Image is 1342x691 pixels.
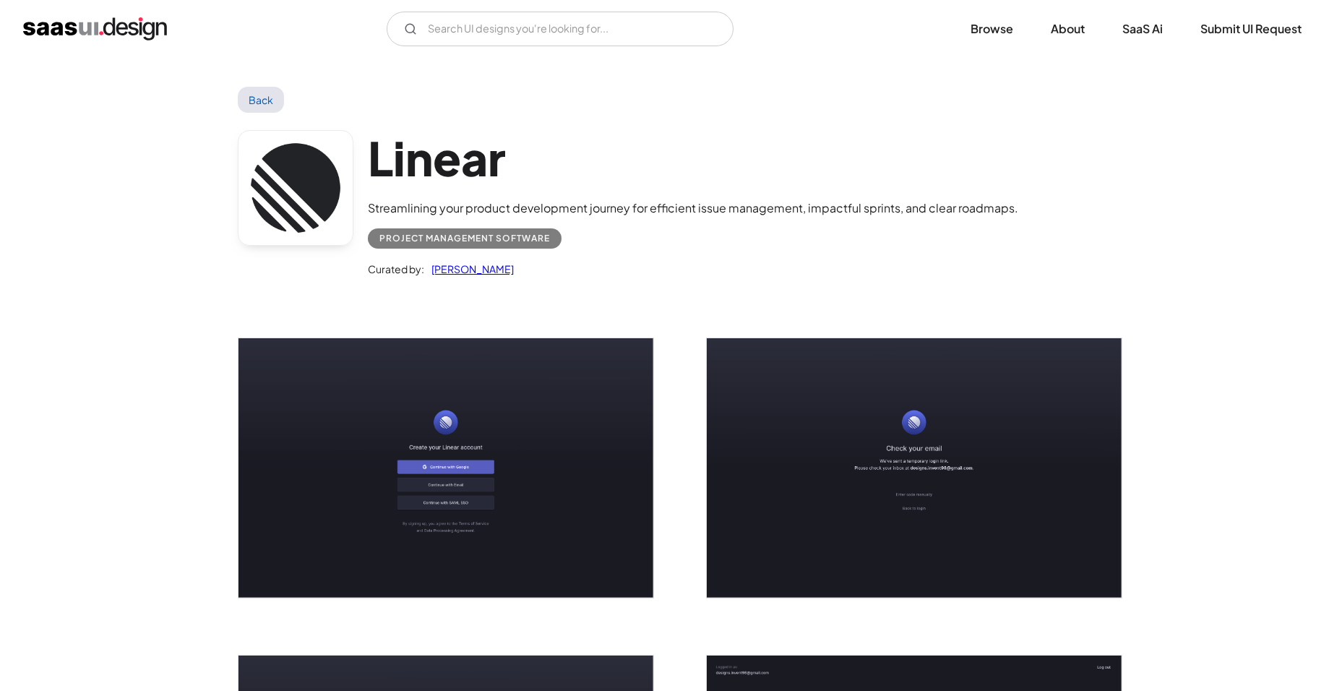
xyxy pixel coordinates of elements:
a: SaaS Ai [1105,13,1180,45]
div: Streamlining your product development journey for efficient issue management, impactful sprints, ... [368,199,1018,217]
a: About [1033,13,1102,45]
a: open lightbox [707,338,1122,598]
img: 648701b4848bc244d71e8d08_Linear%20Signup%20Screen.png [238,338,653,598]
a: home [23,17,167,40]
form: Email Form [387,12,734,46]
input: Search UI designs you're looking for... [387,12,734,46]
h1: Linear [368,130,1018,186]
div: Project Management Software [379,230,550,247]
a: open lightbox [238,338,653,598]
div: Curated by: [368,260,424,278]
a: Browse [953,13,1031,45]
a: Submit UI Request [1183,13,1319,45]
a: Back [238,87,285,113]
img: 648701b3919ba8d4c66f90ab_Linear%20Verify%20Mail%20Screen.png [707,338,1122,598]
a: [PERSON_NAME] [424,260,514,278]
